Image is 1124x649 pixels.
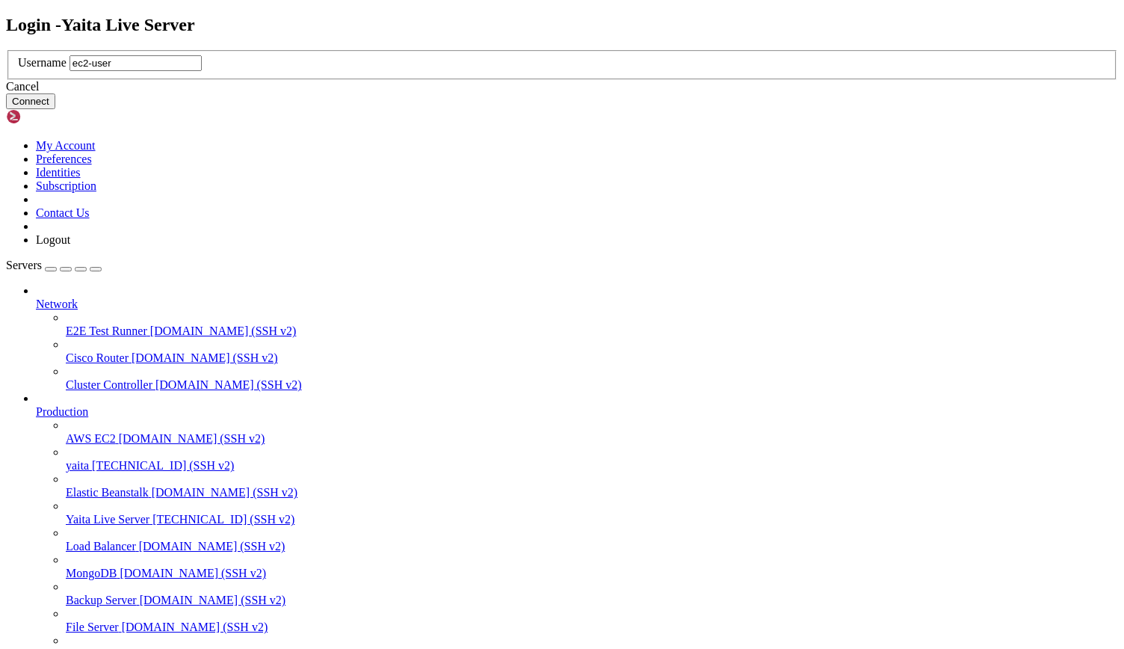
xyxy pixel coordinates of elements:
[36,298,78,310] span: Network
[66,324,1118,338] a: E2E Test Runner [DOMAIN_NAME] (SSH v2)
[66,607,1118,634] li: File Server [DOMAIN_NAME] (SSH v2)
[36,166,81,179] a: Identities
[155,378,302,391] span: [DOMAIN_NAME] (SSH v2)
[66,365,1118,392] li: Cluster Controller [DOMAIN_NAME] (SSH v2)
[36,405,1118,419] a: Production
[66,446,1118,473] li: yaita [TECHNICAL_ID] (SSH v2)
[6,259,102,271] a: Servers
[66,621,119,633] span: File Server
[66,526,1118,553] li: Load Balancer [DOMAIN_NAME] (SSH v2)
[66,499,1118,526] li: Yaita Live Server [TECHNICAL_ID] (SSH v2)
[66,459,89,472] span: yaita
[66,594,1118,607] a: Backup Server [DOMAIN_NAME] (SSH v2)
[36,179,96,192] a: Subscription
[6,15,1118,35] h2: Login - Yaita Live Server
[66,580,1118,607] li: Backup Server [DOMAIN_NAME] (SSH v2)
[66,432,116,445] span: AWS EC2
[66,338,1118,365] li: Cisco Router [DOMAIN_NAME] (SSH v2)
[66,486,149,499] span: Elastic Beanstalk
[36,139,96,152] a: My Account
[36,405,88,418] span: Production
[6,19,12,31] div: (0, 1)
[6,259,42,271] span: Servers
[66,351,1118,365] a: Cisco Router [DOMAIN_NAME] (SSH v2)
[140,594,286,606] span: [DOMAIN_NAME] (SSH v2)
[66,513,149,526] span: Yaita Live Server
[122,621,268,633] span: [DOMAIN_NAME] (SSH v2)
[152,513,294,526] span: [TECHNICAL_ID] (SSH v2)
[132,351,278,364] span: [DOMAIN_NAME] (SSH v2)
[66,311,1118,338] li: E2E Test Runner [DOMAIN_NAME] (SSH v2)
[152,486,298,499] span: [DOMAIN_NAME] (SSH v2)
[66,486,1118,499] a: Elastic Beanstalk [DOMAIN_NAME] (SSH v2)
[66,553,1118,580] li: MongoDB [DOMAIN_NAME] (SSH v2)
[66,540,136,553] span: Load Balancer
[120,567,266,579] span: [DOMAIN_NAME] (SSH v2)
[92,459,234,472] span: [TECHNICAL_ID] (SSH v2)
[36,206,90,219] a: Contact Us
[36,284,1118,392] li: Network
[66,459,1118,473] a: yaita [TECHNICAL_ID] (SSH v2)
[66,419,1118,446] li: AWS EC2 [DOMAIN_NAME] (SSH v2)
[36,233,70,246] a: Logout
[66,378,1118,392] a: Cluster Controller [DOMAIN_NAME] (SSH v2)
[66,567,117,579] span: MongoDB
[139,540,285,553] span: [DOMAIN_NAME] (SSH v2)
[18,56,67,69] label: Username
[150,324,297,337] span: [DOMAIN_NAME] (SSH v2)
[6,6,929,19] x-row: Connecting [TECHNICAL_ID]...
[6,93,55,109] button: Connect
[66,621,1118,634] a: File Server [DOMAIN_NAME] (SSH v2)
[66,567,1118,580] a: MongoDB [DOMAIN_NAME] (SSH v2)
[119,432,265,445] span: [DOMAIN_NAME] (SSH v2)
[36,298,1118,311] a: Network
[6,109,92,124] img: Shellngn
[66,513,1118,526] a: Yaita Live Server [TECHNICAL_ID] (SSH v2)
[6,80,1118,93] div: Cancel
[66,594,137,606] span: Backup Server
[66,324,147,337] span: E2E Test Runner
[66,432,1118,446] a: AWS EC2 [DOMAIN_NAME] (SSH v2)
[66,351,129,364] span: Cisco Router
[66,473,1118,499] li: Elastic Beanstalk [DOMAIN_NAME] (SSH v2)
[66,378,152,391] span: Cluster Controller
[66,540,1118,553] a: Load Balancer [DOMAIN_NAME] (SSH v2)
[36,153,92,165] a: Preferences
